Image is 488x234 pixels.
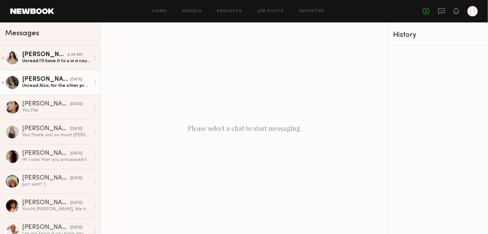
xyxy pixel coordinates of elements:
[22,52,67,58] div: [PERSON_NAME]
[299,9,324,13] a: Favorites
[217,9,242,13] a: Requests
[100,22,388,234] div: Please select a chat to start messaging
[70,225,82,231] div: [DATE]
[70,101,82,107] div: [DATE]
[67,52,82,58] div: 8:29 AM
[393,31,483,39] div: History
[70,151,82,157] div: [DATE]
[22,157,90,163] div: Hi! I saw that you processed the payment. I was wondering if you guys added the $50 that we agreed?
[5,30,39,37] span: Messages
[467,6,478,16] a: J
[22,150,70,157] div: [PERSON_NAME]
[22,181,90,188] div: Just sent! :)
[22,83,90,89] div: Unread: Also, for the other products, you are just looking for shots of them in their boxes and u...
[22,76,70,83] div: [PERSON_NAME]
[22,101,70,107] div: [PERSON_NAME]
[22,224,70,231] div: [PERSON_NAME]
[22,132,90,138] div: You: Thank you so much [PERSON_NAME]!
[22,126,70,132] div: [PERSON_NAME]
[153,9,167,13] a: Home
[22,58,90,64] div: Unread: I’ll have it to u in a couple days!
[70,126,82,132] div: [DATE]
[22,200,70,206] div: [PERSON_NAME]
[70,77,82,83] div: [DATE]
[257,9,284,13] a: Job Posts
[22,107,90,113] div: You: File
[22,175,70,181] div: [PERSON_NAME]
[70,175,82,181] div: [DATE]
[22,206,90,212] div: You: Hi [PERSON_NAME], We have received it! We'll get back to you via email.
[182,9,202,13] a: Models
[70,200,82,206] div: [DATE]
